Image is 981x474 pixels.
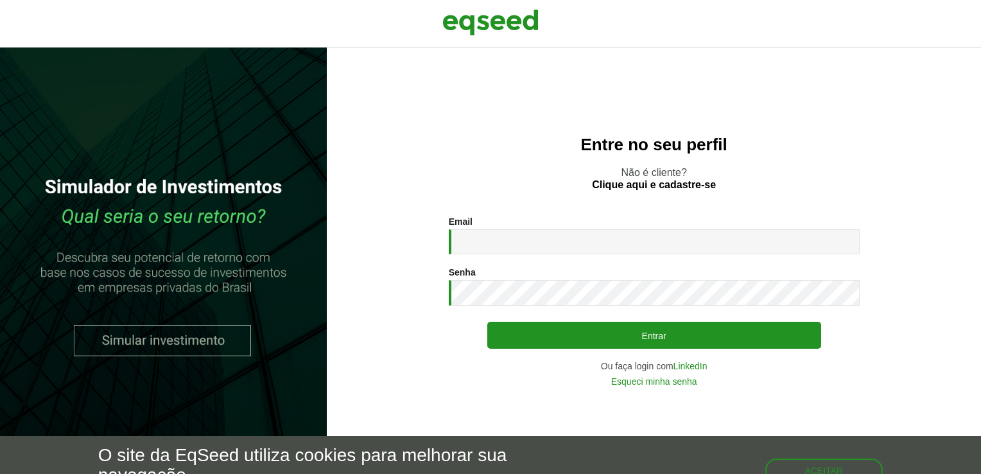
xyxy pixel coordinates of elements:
a: Esqueci minha senha [611,377,697,386]
div: Ou faça login com [449,362,860,371]
h2: Entre no seu perfil [352,136,955,154]
img: EqSeed Logo [442,6,539,39]
label: Email [449,217,473,226]
button: Entrar [487,322,821,349]
p: Não é cliente? [352,166,955,191]
a: Clique aqui e cadastre-se [592,180,716,190]
label: Senha [449,268,476,277]
a: LinkedIn [673,362,708,371]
